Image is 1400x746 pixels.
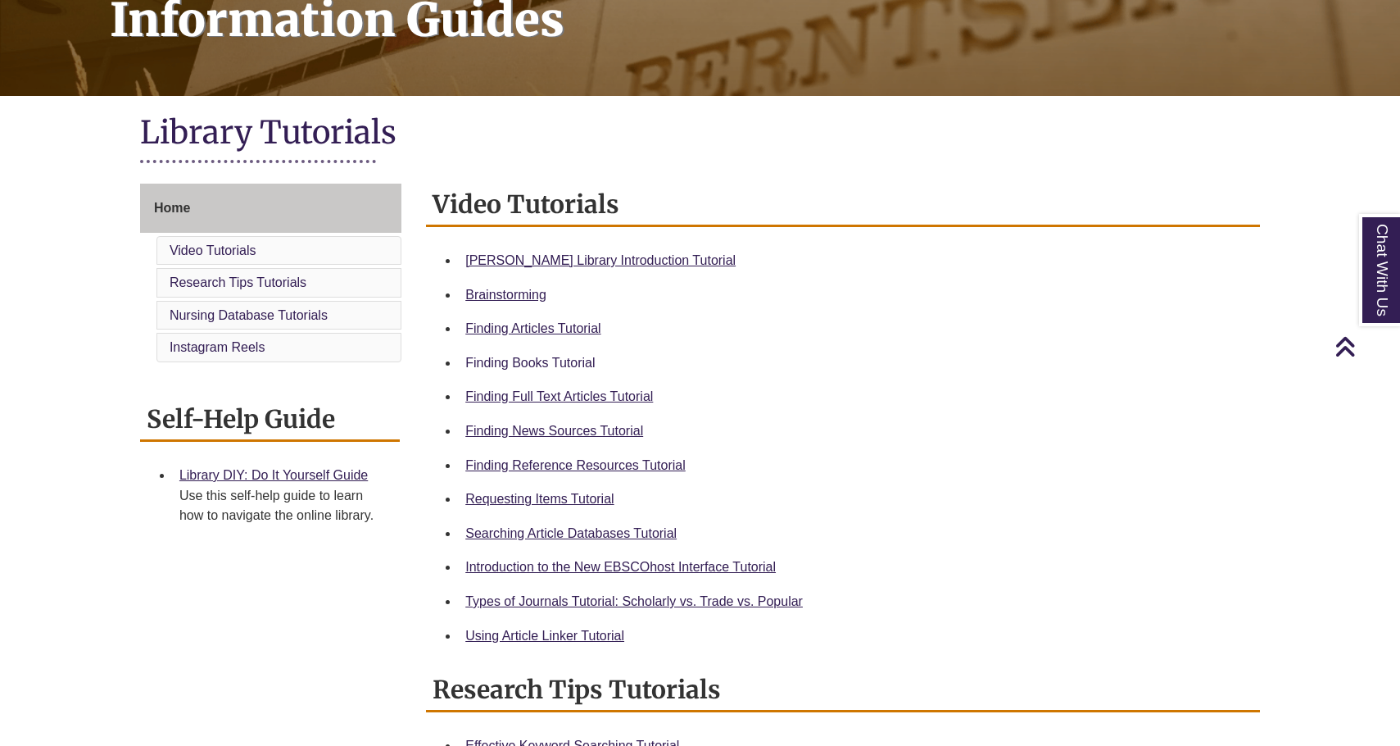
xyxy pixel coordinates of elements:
[170,275,306,289] a: Research Tips Tutorials
[170,243,256,257] a: Video Tutorials
[465,424,643,438] a: Finding News Sources Tutorial
[465,594,803,608] a: Types of Journals Tutorial: Scholarly vs. Trade vs. Popular
[465,389,653,403] a: Finding Full Text Articles Tutorial
[465,321,600,335] a: Finding Articles Tutorial
[140,184,401,233] a: Home
[426,669,1260,712] h2: Research Tips Tutorials
[465,526,677,540] a: Searching Article Databases Tutorial
[140,184,401,366] div: Guide Page Menu
[465,458,686,472] a: Finding Reference Resources Tutorial
[170,340,265,354] a: Instagram Reels
[465,288,546,302] a: Brainstorming
[465,253,736,267] a: [PERSON_NAME] Library Introduction Tutorial
[465,629,624,643] a: Using Article Linker Tutorial
[154,201,190,215] span: Home
[465,356,595,370] a: Finding Books Tutorial
[465,492,614,506] a: Requesting Items Tutorial
[1334,335,1396,357] a: Back to Top
[140,398,400,442] h2: Self-Help Guide
[426,184,1260,227] h2: Video Tutorials
[179,486,387,525] div: Use this self-help guide to learn how to navigate the online library.
[179,468,368,482] a: Library DIY: Do It Yourself Guide
[170,308,328,322] a: Nursing Database Tutorials
[465,560,776,574] a: Introduction to the New EBSCOhost Interface Tutorial
[140,112,1260,156] h1: Library Tutorials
